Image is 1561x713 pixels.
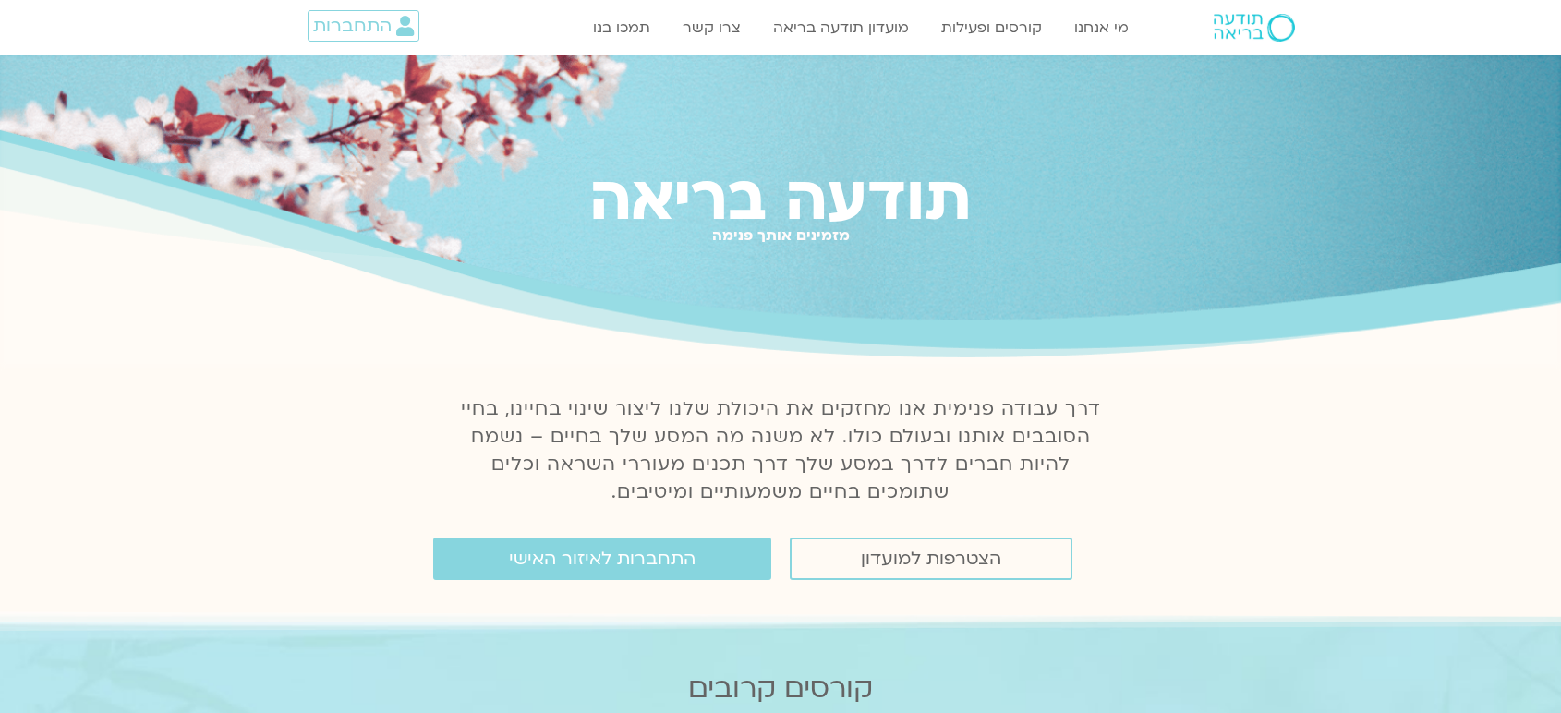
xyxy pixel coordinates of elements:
[205,672,1356,705] h2: קורסים קרובים
[1065,10,1138,45] a: מי אנחנו
[790,538,1072,580] a: הצטרפות למועדון
[1214,14,1295,42] img: תודעה בריאה
[313,16,392,36] span: התחברות
[509,549,696,569] span: התחברות לאיזור האישי
[308,10,419,42] a: התחברות
[433,538,771,580] a: התחברות לאיזור האישי
[450,395,1111,506] p: דרך עבודה פנימית אנו מחזקים את היכולת שלנו ליצור שינוי בחיינו, בחיי הסובבים אותנו ובעולם כולו. לא...
[932,10,1051,45] a: קורסים ופעילות
[673,10,750,45] a: צרו קשר
[861,549,1001,569] span: הצטרפות למועדון
[764,10,918,45] a: מועדון תודעה בריאה
[584,10,659,45] a: תמכו בנו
